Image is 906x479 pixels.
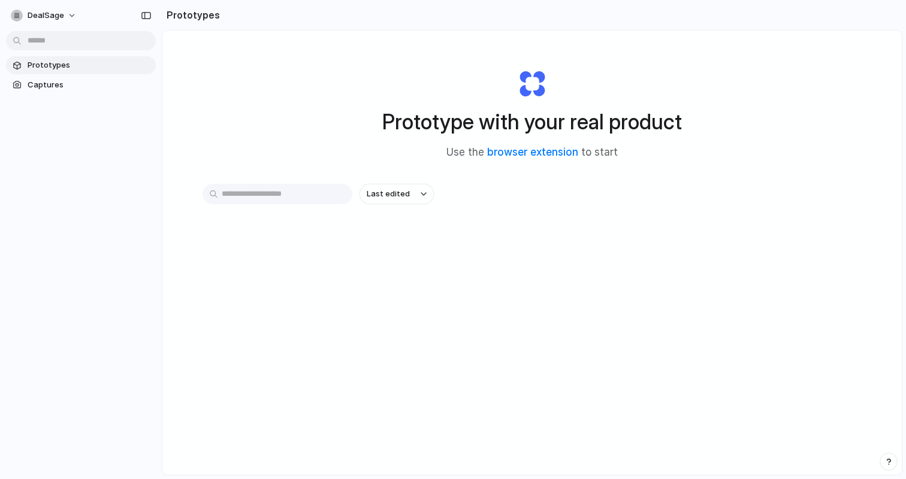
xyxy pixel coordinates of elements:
button: Last edited [360,184,434,204]
a: Prototypes [6,56,156,74]
span: Last edited [367,188,410,200]
h1: Prototype with your real product [382,106,682,138]
span: Use the to start [446,145,618,160]
h2: Prototypes [162,8,220,22]
span: Captures [28,79,151,91]
span: DealSage [28,10,64,22]
a: browser extension [487,146,578,158]
span: Prototypes [28,59,151,71]
a: Captures [6,76,156,94]
button: DealSage [6,6,83,25]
